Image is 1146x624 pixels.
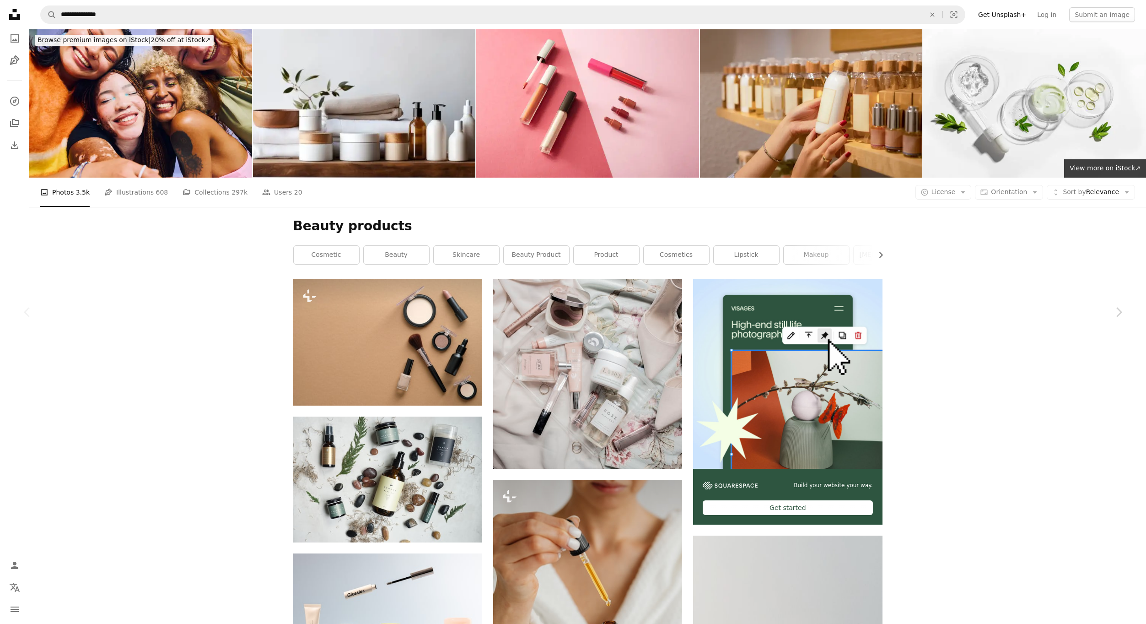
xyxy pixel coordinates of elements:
span: 20% off at iStock ↗ [38,36,211,43]
span: License [931,188,956,195]
img: white ceramic mug on white textile [493,279,682,468]
a: cosmetics [644,246,709,264]
img: Bottles with dispensers for liquid soap [700,29,923,178]
a: skincare [434,246,499,264]
a: black and white labeled bottle [293,475,482,483]
a: Users 20 [262,178,302,207]
a: Log in [1032,7,1062,22]
button: Visual search [943,6,965,23]
a: Explore [5,92,24,110]
div: Get started [703,500,872,515]
a: Next [1091,268,1146,356]
button: Submit an image [1069,7,1135,22]
a: white ceramic mug on white textile [493,370,682,378]
button: Menu [5,600,24,619]
button: Clear [922,6,942,23]
span: Sort by [1063,188,1086,195]
span: 608 [156,187,168,197]
a: Photos [5,29,24,48]
a: Browse premium images on iStock|20% off at iStock↗ [29,29,219,51]
img: file-1723602894256-972c108553a7image [693,279,882,468]
a: product [574,246,639,264]
button: Orientation [975,185,1043,200]
button: scroll list to the right [872,246,882,264]
span: 297k [231,187,247,197]
form: Find visuals sitewide [40,5,965,24]
img: front view skin care products on wooden decorative piece [253,29,476,178]
span: Orientation [991,188,1027,195]
span: Build your website your way. [794,482,872,489]
a: Log in / Sign up [5,556,24,575]
a: lipstick [714,246,779,264]
a: beauty product [504,246,569,264]
span: Relevance [1063,188,1119,197]
a: cosmetic [294,246,359,264]
a: View more on iStock↗ [1064,159,1146,178]
button: License [915,185,972,200]
img: Makeup professional cosmetics on brown background. Flat lay, top view, overhead. [293,279,482,405]
img: Four diverse Gen Z women embracing and smiling with eyes closed. Beauty and wellness concept. [29,29,252,178]
img: Natural organic skin care [923,29,1146,178]
h1: Beauty products [293,218,882,234]
a: Makeup professional cosmetics on brown background. Flat lay, top view, overhead. [293,338,482,347]
a: [MEDICAL_DATA] [854,246,919,264]
span: View more on iStock ↗ [1070,164,1141,172]
a: Build your website your way.Get started [693,279,882,525]
a: Illustrations [5,51,24,70]
a: Get Unsplash+ [973,7,1032,22]
a: Download History [5,136,24,154]
a: Illustrations 608 [104,178,168,207]
img: Cosmetic Product Over Pink Background [476,29,699,178]
a: Collections [5,114,24,132]
span: Browse premium images on iStock | [38,36,151,43]
img: file-1606177908946-d1eed1cbe4f5image [703,482,758,489]
a: makeup [784,246,849,264]
button: Language [5,578,24,597]
a: Collections 297k [183,178,247,207]
span: 20 [294,187,302,197]
img: black and white labeled bottle [293,417,482,543]
a: beauty [364,246,429,264]
button: Search Unsplash [41,6,56,23]
button: Sort byRelevance [1047,185,1135,200]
